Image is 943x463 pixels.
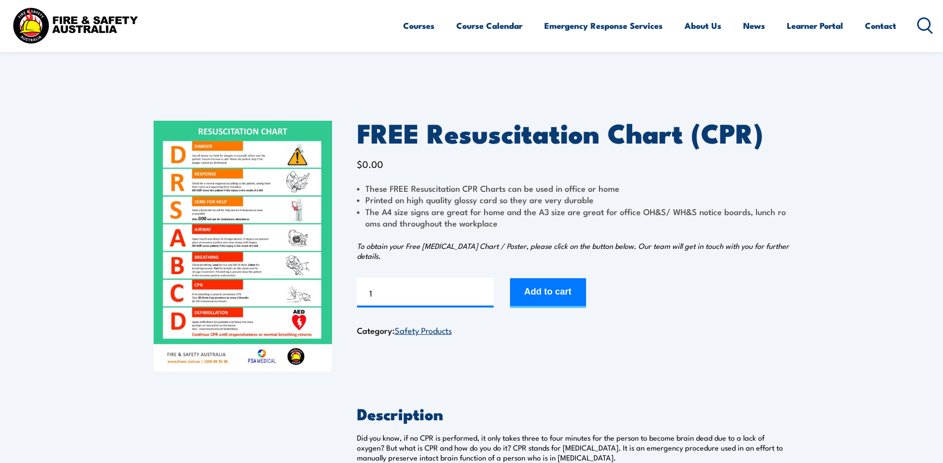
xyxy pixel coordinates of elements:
[403,12,434,39] a: Courses
[395,324,452,336] a: Safety Products
[510,278,586,308] button: Add to cart
[357,433,790,463] p: Did you know, if no CPR is performed, it only takes three to four minutes for the person to becom...
[357,406,790,420] h2: Description
[685,12,721,39] a: About Us
[865,12,896,39] a: Contact
[357,121,790,144] h1: FREE Resuscitation Chart (CPR)
[357,324,452,336] span: Category:
[544,12,663,39] a: Emergency Response Services
[787,12,843,39] a: Learner Portal
[357,182,790,194] li: These FREE Resuscitation CPR Charts can be used in office or home
[357,157,383,170] bdi: 0.00
[357,206,790,229] li: The A4 size signs are great for home and the A3 size are great for office OH&S/ WH&S notice board...
[357,194,790,205] li: Printed on high quality glossy card so they are very durable
[154,121,332,372] img: FREE Resuscitation Chart - What are the 7 steps to CPR?
[357,278,494,308] input: Product quantity
[743,12,765,39] a: News
[357,157,362,170] span: $
[456,12,522,39] a: Course Calendar
[357,240,789,261] em: To obtain your Free [MEDICAL_DATA] Chart / Poster, please click on the button below. Our team wil...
